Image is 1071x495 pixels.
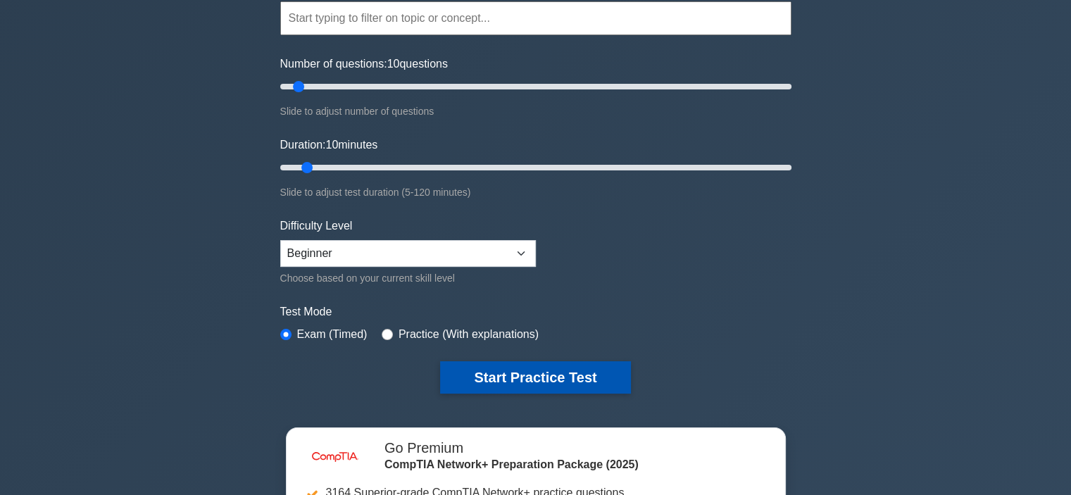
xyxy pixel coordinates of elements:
button: Start Practice Test [440,361,630,394]
span: 10 [387,58,400,70]
label: Difficulty Level [280,218,353,234]
label: Test Mode [280,303,791,320]
span: 10 [325,139,338,151]
div: Choose based on your current skill level [280,270,536,287]
div: Slide to adjust number of questions [280,103,791,120]
label: Duration: minutes [280,137,378,153]
input: Start typing to filter on topic or concept... [280,1,791,35]
label: Number of questions: questions [280,56,448,73]
div: Slide to adjust test duration (5-120 minutes) [280,184,791,201]
label: Practice (With explanations) [399,326,539,343]
label: Exam (Timed) [297,326,368,343]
